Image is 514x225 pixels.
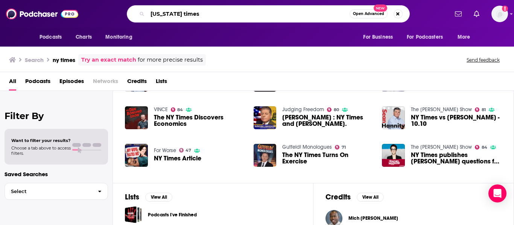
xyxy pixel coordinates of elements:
[154,106,168,113] a: VINCE
[25,56,44,63] h3: Search
[154,147,176,154] a: For Worse
[348,215,398,221] a: Mich Yonah Nyawalo
[125,106,148,129] img: The NY Times Discovers Economics
[407,32,443,42] span: For Podcasters
[491,6,508,22] button: Show profile menu
[411,152,502,165] a: NY Times publishes Mueller questions for Trump
[350,9,388,18] button: Open AdvancedNew
[154,114,245,127] a: The NY Times Discovers Economics
[282,114,373,127] a: Max Blumenthal : NY Times and Netanyahu.
[100,30,142,44] button: open menu
[327,107,339,112] a: 80
[127,75,147,91] a: Credits
[334,108,339,112] span: 80
[11,145,71,156] span: Choose a tab above to access filters.
[282,152,373,165] a: The NY Times Turns On Exercise
[125,192,139,202] h2: Lists
[452,8,465,20] a: Show notifications dropdown
[458,32,470,42] span: More
[125,144,148,167] img: NY Times Article
[452,30,480,44] button: open menu
[148,8,350,20] input: Search podcasts, credits, & more...
[5,183,108,200] button: Select
[325,192,351,202] h2: Credits
[148,211,197,219] a: Podcasts I've Finished
[382,144,405,167] img: NY Times publishes Mueller questions for Trump
[186,149,191,152] span: 47
[125,206,142,223] a: Podcasts I've Finished
[254,144,277,167] img: The NY Times Turns On Exercise
[282,114,373,127] span: [PERSON_NAME] : NY Times and [PERSON_NAME].
[9,75,16,91] a: All
[6,7,78,21] img: Podchaser - Follow, Share and Rate Podcasts
[177,108,183,112] span: 84
[171,107,183,112] a: 84
[353,12,384,16] span: Open Advanced
[5,110,108,121] h2: Filter By
[81,56,136,64] a: Try an exact match
[502,6,508,12] svg: Add a profile image
[34,30,71,44] button: open menu
[482,146,487,149] span: 84
[491,6,508,22] span: Logged in as Mallory813
[475,107,486,112] a: 81
[5,189,92,194] span: Select
[40,32,62,42] span: Podcasts
[482,108,486,112] span: 81
[59,75,84,91] a: Episodes
[374,5,387,12] span: New
[363,32,393,42] span: For Business
[491,6,508,22] img: User Profile
[179,148,192,153] a: 47
[53,56,75,63] h3: ny times
[105,32,132,42] span: Monitoring
[464,57,502,63] button: Send feedback
[475,145,487,149] a: 84
[11,138,71,143] span: Want to filter your results?
[138,56,203,64] span: for more precise results
[411,114,502,127] a: NY Times vs Trump - 10.10
[358,30,402,44] button: open menu
[93,75,118,91] span: Networks
[357,193,384,202] button: View All
[254,106,277,129] img: Max Blumenthal : NY Times and Netanyahu.
[282,106,324,113] a: Judging Freedom
[156,75,167,91] a: Lists
[411,106,472,113] a: The Sean Hannity Show
[125,192,172,202] a: ListsView All
[411,114,502,127] span: NY Times vs [PERSON_NAME] - 10.10
[325,192,384,202] a: CreditsView All
[154,155,201,162] a: NY Times Article
[145,193,172,202] button: View All
[76,32,92,42] span: Charts
[488,184,506,202] div: Open Intercom Messenger
[25,75,50,91] a: Podcasts
[282,144,332,150] a: Gutfeld! Monologues
[411,152,502,165] span: NY Times publishes [PERSON_NAME] questions for [PERSON_NAME]
[471,8,482,20] a: Show notifications dropdown
[5,171,108,178] p: Saved Searches
[71,30,96,44] a: Charts
[411,144,472,150] a: The Rachel Maddow Show
[335,145,346,149] a: 71
[127,5,410,23] div: Search podcasts, credits, & more...
[402,30,454,44] button: open menu
[382,106,405,129] img: NY Times vs Trump - 10.10
[348,215,398,221] span: Mich [PERSON_NAME]
[342,146,346,149] span: 71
